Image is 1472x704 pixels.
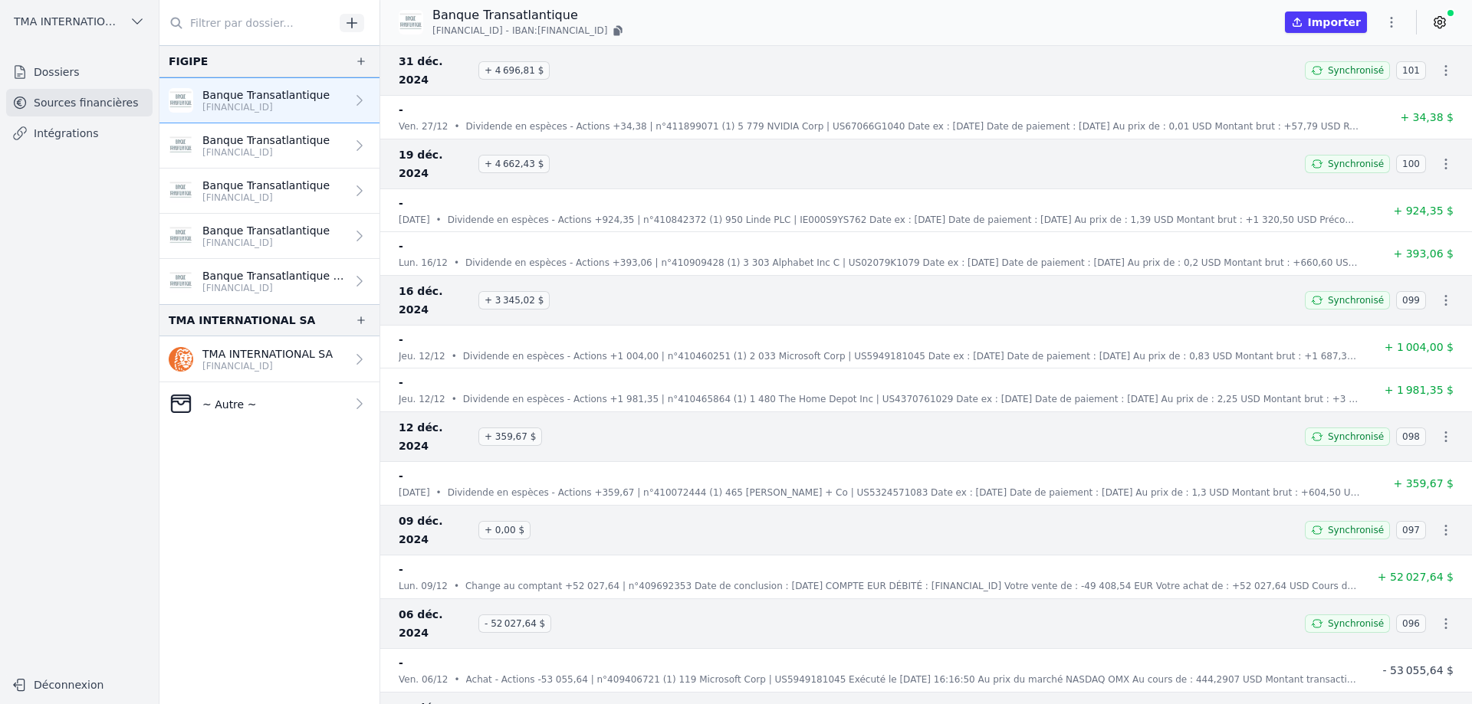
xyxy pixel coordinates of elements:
[1400,111,1454,123] span: + 34,38 $
[399,194,403,212] p: -
[1328,617,1384,630] span: Synchronisé
[169,178,193,203] img: TRANSATLANTIQUE_CMCIBEB1.png
[1378,571,1454,583] span: + 52 027,64 $
[399,330,403,349] p: -
[159,214,379,259] a: Banque Transatlantique [FINANCIAL_ID]
[436,485,442,500] div: •
[202,397,256,412] p: ~ Autre ~
[1328,158,1384,170] span: Synchronisé
[1396,155,1426,173] span: 100
[1385,384,1454,396] span: + 1 981,35 $
[169,133,193,158] img: TRANSATLANTIQUE_CMCIBEB1.png
[1328,524,1384,536] span: Synchronisé
[399,605,472,642] span: 06 déc. 2024
[399,578,448,594] p: lun. 09/12
[6,58,153,86] a: Dossiers
[202,360,333,372] p: [FINANCIAL_ID]
[478,521,531,539] span: + 0,00 $
[478,614,551,633] span: - 52 027,64 $
[399,512,472,548] span: 09 déc. 2024
[202,346,333,362] p: TMA INTERNATIONAL SA
[452,349,457,364] div: •
[478,155,550,173] span: + 4 662,43 $
[478,61,550,80] span: + 4 696,81 $
[202,237,330,249] p: [FINANCIAL_ID]
[6,120,153,147] a: Intégrations
[1396,61,1426,80] span: 101
[202,282,346,294] p: [FINANCIAL_ID]
[463,391,1362,407] p: Dividende en espèces - Actions +1 981,35 | n°410465864 (1) 1 480 The Home Depot Inc | US437076102...
[399,467,403,485] p: -
[159,336,379,382] a: TMA INTERNATIONAL SA [FINANCIAL_ID]
[454,578,459,594] div: •
[399,653,403,672] p: -
[399,146,472,182] span: 19 déc. 2024
[399,391,445,407] p: jeu. 12/12
[454,255,459,270] div: •
[159,169,379,214] a: Banque Transatlantique [FINANCIAL_ID]
[399,282,472,319] span: 16 déc. 2024
[1393,477,1454,490] span: + 359,67 $
[1383,664,1454,676] span: - 53 055,64 $
[466,672,1362,687] p: Achat - Actions -53 055,64 | n°409406721 (1) 119 Microsoft Corp | US5949181045 Exécuté le [DATE] ...
[202,146,330,159] p: [FINANCIAL_ID]
[399,373,403,391] p: -
[454,119,459,134] div: •
[169,391,193,416] img: CleanShot-202025-05-26-20at-2016.10.27-402x.png
[6,89,153,116] a: Sources financières
[202,223,330,238] p: Banque Transatlantique
[159,9,334,37] input: Filtrer par dossier...
[432,25,503,37] span: [FINANCIAL_ID]
[399,119,448,134] p: ven. 27/12
[1396,521,1426,539] span: 097
[463,349,1362,364] p: Dividende en espèces - Actions +1 004,00 | n°410460251 (1) 2 033 Microsoft Corp | US5949181045 Da...
[465,255,1362,270] p: Dividende en espèces - Actions +393,06 | n°410909428 (1) 3 303 Alphabet Inc C | US02079K1079 Date...
[432,6,626,25] p: Banque Transatlantique
[466,119,1362,134] p: Dividende en espèces - Actions +34,38 | n°411899071 (1) 5 779 NVIDIA Corp | US67066G1040 Date ex ...
[1393,247,1454,260] span: + 393,06 $
[1396,427,1426,446] span: 098
[169,311,315,329] div: TMA INTERNATIONAL SA
[202,133,330,148] p: Banque Transatlantique
[506,25,509,37] span: -
[478,291,550,309] span: + 3 345,02 $
[452,391,457,407] div: •
[1328,294,1384,306] span: Synchronisé
[399,672,448,687] p: ven. 06/12
[1385,341,1454,353] span: + 1 004,00 $
[1328,64,1384,77] span: Synchronisé
[448,485,1362,500] p: Dividende en espèces - Actions +359,67 | n°410072444 (1) 465 [PERSON_NAME] + Co | US5324571083 Da...
[399,560,403,578] p: -
[399,212,430,228] p: [DATE]
[202,87,330,103] p: Banque Transatlantique
[169,269,193,293] img: TRANSATLANTIQUE_CMCIBEB1.png
[169,347,193,372] img: ing.png
[159,77,379,123] a: Banque Transatlantique [FINANCIAL_ID]
[399,10,423,34] img: TRANSATLANTIQUE_CMCIBEB1.png
[6,9,153,34] button: TMA INTERNATIONAL SA
[399,237,403,255] p: -
[478,427,542,446] span: + 359,67 $
[202,178,330,193] p: Banque Transatlantique
[399,52,472,89] span: 31 déc. 2024
[1285,11,1367,33] button: Importer
[202,101,330,113] p: [FINANCIAL_ID]
[169,52,208,70] div: FIGIPE
[465,578,1362,594] p: Change au comptant +52 027,64 | n°409692353 Date de conclusion : [DATE] COMPTE EUR DÉBITÉ : [FINA...
[512,25,608,37] span: IBAN: [FINANCIAL_ID]
[159,382,379,426] a: ~ Autre ~
[169,88,193,113] img: TRANSATLANTIQUE_CMCIBEB1.png
[202,268,346,283] p: Banque Transatlantique ([DATE] au [DATE])
[399,485,430,500] p: [DATE]
[159,259,379,304] a: Banque Transatlantique ([DATE] au [DATE]) [FINANCIAL_ID]
[159,123,379,169] a: Banque Transatlantique [FINANCIAL_ID]
[436,212,442,228] div: •
[1396,614,1426,633] span: 096
[14,14,123,29] span: TMA INTERNATIONAL SA
[202,192,330,204] p: [FINANCIAL_ID]
[1328,431,1384,443] span: Synchronisé
[399,349,445,364] p: jeu. 12/12
[399,255,448,270] p: lun. 16/12
[1393,205,1454,217] span: + 924,35 $
[454,672,459,687] div: •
